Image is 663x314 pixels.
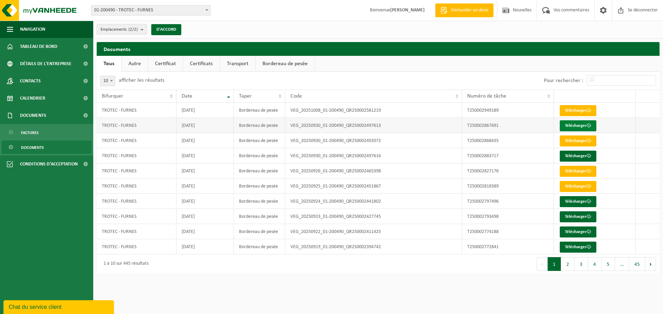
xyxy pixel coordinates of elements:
[565,154,587,158] font: Télécharger
[20,61,71,67] font: Détails de l'entreprise
[262,61,308,67] font: Bordereau de pesée
[565,123,587,128] font: Télécharger
[290,123,381,128] font: VEG_20250930_01-200490_QR250002497613
[239,184,278,189] font: Bordereau de pesée
[565,199,587,204] font: Télécharger
[575,257,588,271] button: 3
[104,47,130,52] font: Documents
[182,93,192,99] font: Date
[104,261,148,266] font: 1 à 10 sur 445 résultats
[467,93,506,99] font: Numéro de tâche
[182,184,195,189] font: [DATE]
[290,244,381,250] font: VEG_20250919_01-200490_QR250002394742
[560,120,596,131] a: Télécharger
[102,123,136,128] font: TROTEC - FURNES
[560,151,596,162] a: Télécharger
[561,257,575,271] button: 2
[20,162,78,167] font: Conditions d'acceptation
[20,79,41,84] font: Contacts
[2,126,92,139] a: Factures
[21,146,44,150] font: Documents
[467,184,499,189] font: T250002818389
[628,8,658,13] font: Se déconnecter
[182,169,195,174] font: [DATE]
[20,27,45,32] font: Navigation
[560,105,596,116] a: Télécharger
[451,8,488,13] font: Demander un devis
[565,245,587,249] font: Télécharger
[588,257,602,271] button: 4
[155,61,176,67] font: Certificat
[156,27,176,32] font: D'ACCORD
[565,169,587,173] font: Télécharger
[467,199,499,204] font: T250002797496
[560,196,596,207] a: Télécharger
[239,214,278,219] font: Bordereau de pesée
[102,93,123,99] font: Bifurquer
[102,214,136,219] font: TROTEC - FURNES
[182,244,195,250] font: [DATE]
[467,123,499,128] font: T250002867691
[239,229,278,234] font: Bordereau de pesée
[565,230,587,234] font: Télécharger
[548,257,561,271] button: 1
[102,244,136,250] font: TROTEC - FURNES
[102,169,136,174] font: TROTEC - FURNES
[239,93,252,99] font: Taper
[3,299,115,314] iframe: widget de discussion
[91,5,211,16] span: 01-200490 - TROTEC - FURNES
[390,8,425,13] font: [PERSON_NAME]
[467,214,499,219] font: T250002793498
[239,123,278,128] font: Bordereau de pesée
[370,8,390,13] font: Bienvenue
[182,214,195,219] font: [DATE]
[94,8,153,13] font: 01-200490 - TROTEC - FURNES
[190,61,213,67] font: Certificats
[560,135,596,146] a: Télécharger
[102,199,136,204] font: TROTEC - FURNES
[435,3,493,17] a: Demander un devis
[629,257,645,271] button: 45
[103,78,108,83] font: 10
[645,257,656,271] button: Next
[602,257,615,271] button: 5
[290,229,381,234] font: VEG_20250922_01-200490_QR250002411425
[565,214,587,219] font: Télécharger
[239,138,278,143] font: Bordereau de pesée
[554,8,589,13] font: Vos commentaires
[182,123,195,128] font: [DATE]
[565,184,587,189] font: Télécharger
[290,199,381,204] font: VEG_20250924_01-200490_QR250002441802
[102,108,136,113] font: TROTEC - FURNES
[290,184,381,189] font: VEG_20250925_01-200490_QR250002451867
[239,153,278,159] font: Bordereau de pesée
[102,153,136,159] font: TROTEC - FURNES
[100,27,127,32] font: Emplacements
[290,153,381,159] font: VEG_20250930_01-200490_QR250002497616
[21,131,39,135] font: Factures
[227,61,248,67] font: Transport
[239,199,278,204] font: Bordereau de pesée
[20,113,46,118] font: Documents
[560,181,596,192] a: Télécharger
[102,229,136,234] font: TROTEC - FURNES
[565,108,587,113] font: Télécharger
[182,199,195,204] font: [DATE]
[128,61,141,67] font: Autre
[20,44,57,49] font: Tableau de bord
[182,138,195,143] font: [DATE]
[467,153,499,159] font: T250002883717
[565,139,587,143] font: Télécharger
[102,138,136,143] font: TROTEC - FURNES
[2,141,92,154] a: Documents
[104,61,114,67] font: Tous
[92,6,210,15] span: 01-200490 - TROTEC - FURNES
[100,76,115,86] span: 10
[544,78,583,83] font: Pour rechercher :
[119,78,164,83] font: afficher les résultats
[182,108,195,113] font: [DATE]
[467,169,499,174] font: T250002827176
[290,214,381,219] font: VEG_20250923_01-200490_QR250002427745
